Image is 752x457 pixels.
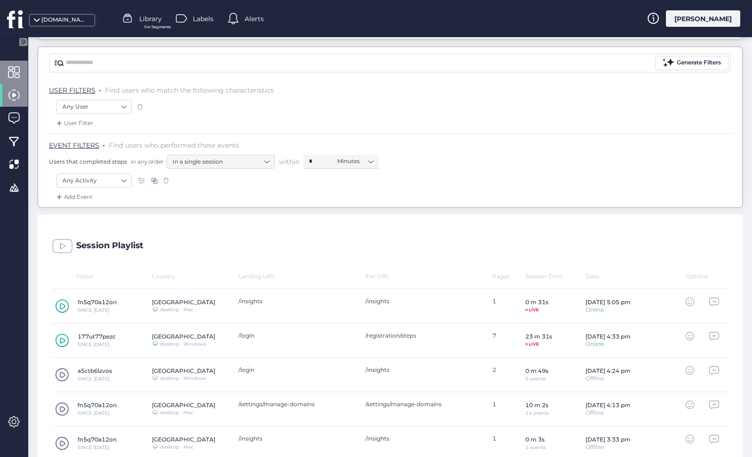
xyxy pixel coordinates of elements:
[655,56,728,70] button: Generate Filters
[129,158,164,165] span: in any order
[365,332,483,339] div: /registration/steps
[525,445,546,450] div: 1 events
[525,299,548,306] div: 0 m 31s
[78,299,117,306] div: fn5q70a12on
[49,141,99,150] span: EVENT FILTERS
[586,367,631,374] div: [DATE] 4:24 pm
[365,366,483,373] div: /insights
[586,444,631,450] div: Offline
[152,402,215,409] div: [GEOGRAPHIC_DATA]
[525,367,548,374] div: 0 m 49s
[525,377,548,381] div: 5 events
[160,445,194,449] div: desktop · Mac
[677,58,721,67] div: Generate Filters
[525,273,586,280] div: Session Time
[63,100,126,114] nz-select-item: Any User
[365,401,483,408] div: /settings/manage-domains
[78,342,116,347] div: SINCE [DATE]
[238,273,365,280] div: Landing URL
[109,141,239,150] span: Find users who performed these events
[160,342,206,347] div: desktop · Windows
[586,341,631,347] div: Online
[492,435,526,452] div: 1
[63,173,126,188] nz-select-item: Any Activity
[586,410,631,416] div: Offline
[139,14,162,24] span: Library
[365,435,483,442] div: /insights
[365,298,483,305] div: /insights
[78,308,117,313] div: SINCE [DATE]
[78,333,116,340] div: 177ut77pezc
[78,436,117,443] div: fn5q70a12on
[245,14,264,24] span: Alerts
[160,376,206,381] div: desktop · Windows
[78,367,112,374] div: a5ctb6lzvos
[525,402,549,409] div: 10 m 2s
[152,436,215,443] div: [GEOGRAPHIC_DATA]
[492,298,526,315] div: 1
[105,86,274,95] span: Find users who match the following characteristics
[193,14,214,24] span: Labels
[525,333,552,340] div: 23 m 31s
[492,332,526,349] div: 7
[78,445,117,450] div: SINCE [DATE]
[152,367,215,374] div: [GEOGRAPHIC_DATA]
[152,333,215,340] div: [GEOGRAPHIC_DATA]
[492,366,526,383] div: 2
[152,273,238,280] div: Country
[492,401,526,418] div: 1
[686,273,719,280] div: Options
[238,435,356,442] div: /insights
[160,410,194,415] div: desktop · Mac
[586,376,631,381] div: Offline
[525,411,549,416] div: 14 events
[99,84,101,94] span: .
[238,401,356,408] div: /settings/manage-domains
[144,24,171,30] span: For Segments
[492,273,526,280] div: Pages
[586,273,686,280] div: Date
[586,436,631,443] div: [DATE] 3:33 pm
[55,118,93,128] div: User Filter
[238,366,356,373] div: /login
[238,298,356,305] div: /insights
[173,155,269,169] nz-select-item: In a single session
[103,139,105,149] span: .
[152,299,215,306] div: [GEOGRAPHIC_DATA]
[666,10,740,27] div: [PERSON_NAME]
[41,16,88,24] div: [DOMAIN_NAME]
[586,333,631,340] div: [DATE] 4:33 pm
[52,273,152,280] div: Visitor
[78,411,117,416] div: SINCE [DATE]
[365,273,492,280] div: Exit URL
[49,86,95,95] span: USER FILTERS
[525,436,546,443] div: 0 m 3s
[238,332,356,339] div: /login
[160,307,194,312] div: desktop · Mac
[586,299,631,306] div: [DATE] 5:05 pm
[586,402,631,409] div: [DATE] 4:13 pm
[78,377,112,381] div: SINCE [DATE]
[76,241,143,251] div: Session Playlist
[337,154,373,168] nz-select-item: Minutes
[78,402,117,409] div: fn5q70a12on
[279,157,300,166] span: within
[586,307,631,313] div: Online
[55,192,93,202] div: Add Event
[49,158,127,165] span: Users that completed steps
